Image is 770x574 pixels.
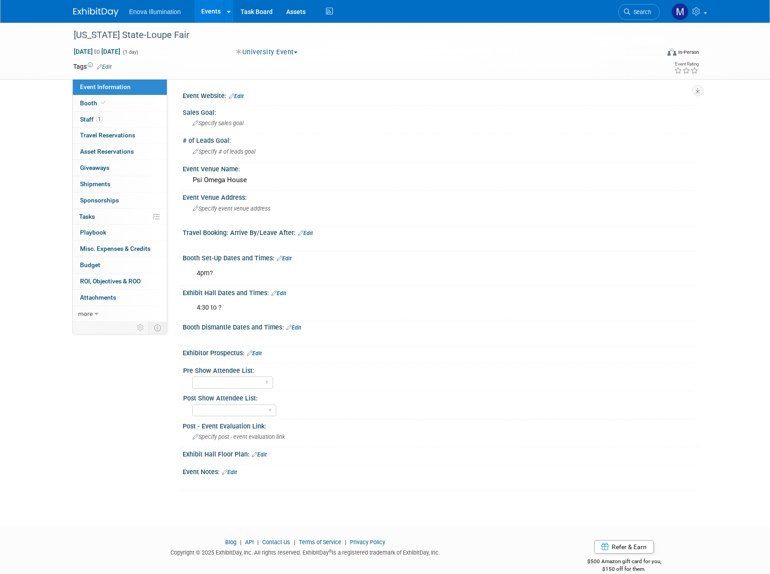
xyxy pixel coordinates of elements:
[183,162,697,174] div: Event Venue Name:
[233,47,301,57] button: University Event
[80,148,134,155] span: Asset Reservations
[229,93,244,99] a: Edit
[183,320,697,332] div: Booth Dismantle Dates and Times:
[183,286,697,298] div: Exhibit Hall Dates and Times:
[80,278,141,285] span: ROI, Objectives & ROO
[667,48,676,56] img: Format-Inperson.png
[129,8,181,15] span: Enova Illumination
[73,546,538,557] div: Copyright © 2025 ExhibitDay, Inc. All rights reserved. ExhibitDay is a registered trademark of Ex...
[298,230,313,236] a: Edit
[73,306,167,322] a: more
[193,120,244,127] span: Specify sales goal
[71,27,646,43] div: [US_STATE] State-Loupe Fair
[245,539,254,546] a: API
[606,47,699,61] div: Event Format
[618,4,660,20] a: Search
[73,127,167,143] a: Travel Reservations
[79,213,95,220] span: Tasks
[183,106,697,117] div: Sales Goal:
[183,391,693,403] div: Post Show Attendee List:
[193,433,285,440] span: Specify post - event evaluation link
[183,226,697,238] div: Travel Booking: Arrive By/Leave After:
[80,132,135,139] span: Travel Reservations
[183,465,697,477] div: Event Notes:
[80,229,106,236] span: Playbook
[80,99,108,107] span: Booth
[80,261,100,268] span: Budget
[671,3,689,20] img: Max Zid
[73,273,167,289] a: ROI, Objectives & ROO
[73,112,167,127] a: Staff1
[286,325,301,331] a: Edit
[73,95,167,111] a: Booth
[183,191,697,202] div: Event Venue Address:
[630,9,651,15] span: Search
[299,539,341,546] a: Terms of Service
[678,49,699,56] div: In-Person
[189,173,690,187] div: Psi Omega House
[262,539,290,546] a: Contact Us
[222,469,237,475] a: Edit
[271,290,286,296] a: Edit
[183,89,697,101] div: Event Website:
[80,294,116,301] span: Attachments
[73,47,121,56] span: [DATE] [DATE]
[73,176,167,192] a: Shipments
[122,49,138,55] span: (1 day)
[73,193,167,208] a: Sponsorships
[96,116,103,122] span: 1
[80,83,131,90] span: Event Information
[190,299,598,317] div: 4:30 to ?
[73,62,112,71] td: Tags
[73,144,167,160] a: Asset Reservations
[73,8,118,17] img: ExhibitDay
[674,62,699,66] div: Event Rating
[551,565,697,573] div: $150 off for them.
[292,539,298,546] span: |
[80,164,109,171] span: Giveaways
[80,116,103,123] span: Staff
[225,539,236,546] a: Blog
[80,180,110,188] span: Shipments
[252,452,267,458] a: Edit
[148,322,167,334] td: Toggle Event Tabs
[193,148,255,155] span: Specify # of leads goal
[73,160,167,176] a: Giveaways
[350,539,385,546] a: Privacy Policy
[183,364,693,375] div: Pre Show Attendee List:
[183,447,697,459] div: Exhibit Hall Floor Plan:
[329,549,332,554] sup: ®
[255,539,261,546] span: |
[551,552,697,573] div: $500 Amazon gift card for you,
[78,310,93,317] span: more
[73,225,167,240] a: Playbook
[183,134,697,145] div: # of Leads Goal:
[73,79,167,95] a: Event Information
[80,197,119,204] span: Sponsorships
[183,419,697,431] div: Post - Event Evaluation Link:
[73,257,167,273] a: Budget
[193,205,270,212] span: Specify event venue address
[73,241,167,257] a: Misc. Expenses & Credits
[97,64,112,70] a: Edit
[343,539,349,546] span: |
[73,209,167,225] a: Tasks
[247,350,262,357] a: Edit
[133,322,149,334] td: Personalize Event Tab Strip
[277,255,292,262] a: Edit
[93,48,101,55] span: to
[190,264,598,282] div: 4pm?
[101,100,106,105] i: Booth reservation complete
[183,346,697,358] div: Exhibitor Prospectus:
[80,245,151,252] span: Misc. Expenses & Credits
[238,539,244,546] span: |
[183,251,697,263] div: Booth Set-Up Dates and Times:
[594,540,654,554] a: Refer & Earn
[73,290,167,306] a: Attachments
